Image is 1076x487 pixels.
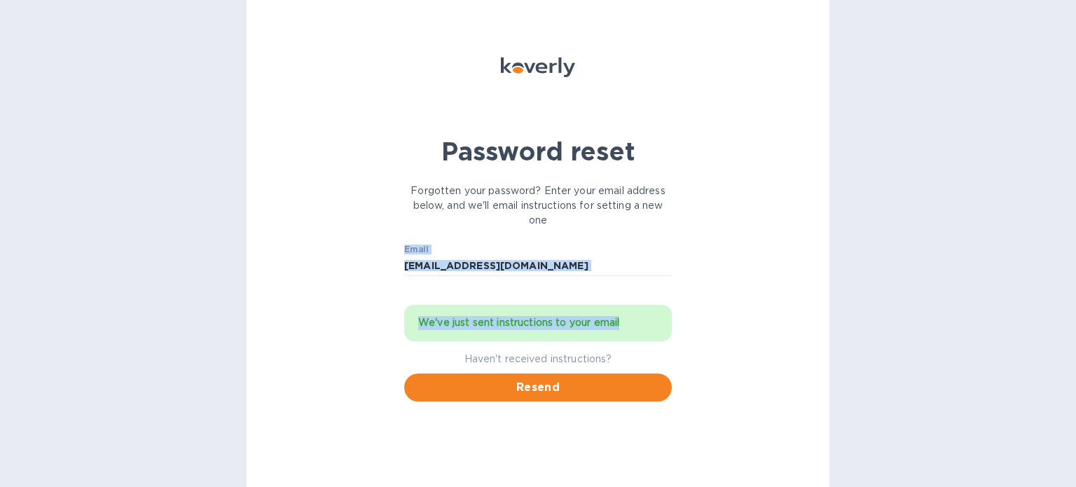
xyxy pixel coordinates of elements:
p: Forgotten your password? Enter your email address below, and we'll email instructions for setting... [404,184,672,228]
input: Email [404,256,672,277]
span: Resend [415,379,661,396]
img: Koverly [501,57,575,77]
b: Password reset [441,136,635,167]
p: Haven't received instructions? [404,352,672,366]
button: Resend [404,373,672,402]
label: Email [404,245,429,254]
div: We've just sent instructions to your email [418,310,658,336]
